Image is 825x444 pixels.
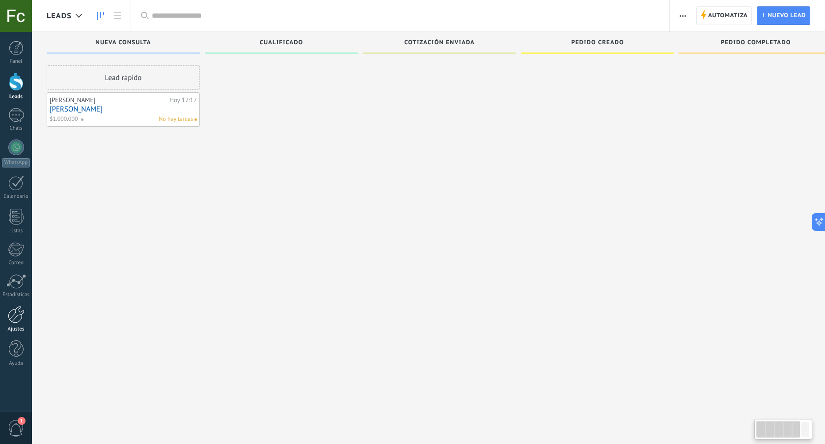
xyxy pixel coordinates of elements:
[260,39,303,46] span: Cualificado
[50,105,197,113] a: [PERSON_NAME]
[571,39,624,46] span: Pedido creado
[2,228,30,234] div: Listas
[2,292,30,298] div: Estadísticas
[50,115,78,124] span: $1.000.000
[404,39,475,46] span: Cotización enviada
[194,118,197,121] span: No hay nada asignado
[2,194,30,200] div: Calendario
[18,417,26,425] span: 1
[2,125,30,132] div: Chats
[2,58,30,65] div: Panel
[92,6,109,26] a: Leads
[2,361,30,367] div: Ayuda
[368,39,511,48] div: Cotización enviada
[52,39,195,48] div: Nueva consulta
[210,39,353,48] div: Cualificado
[768,7,806,25] span: Nuevo lead
[169,96,197,104] div: Hoy 12:17
[2,94,30,100] div: Leads
[757,6,810,25] a: Nuevo lead
[95,39,151,46] span: Nueva consulta
[526,39,669,48] div: Pedido creado
[159,115,193,124] span: No hay tareas
[2,260,30,266] div: Correo
[109,6,126,26] a: Lista
[696,6,752,25] a: Automatiza
[676,6,690,25] button: Más
[50,96,167,104] div: [PERSON_NAME]
[708,7,748,25] span: Automatiza
[2,326,30,333] div: Ajustes
[47,65,200,90] div: Lead rápido
[2,158,30,167] div: WhatsApp
[721,39,791,46] span: Pedido completado
[47,11,72,21] span: Leads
